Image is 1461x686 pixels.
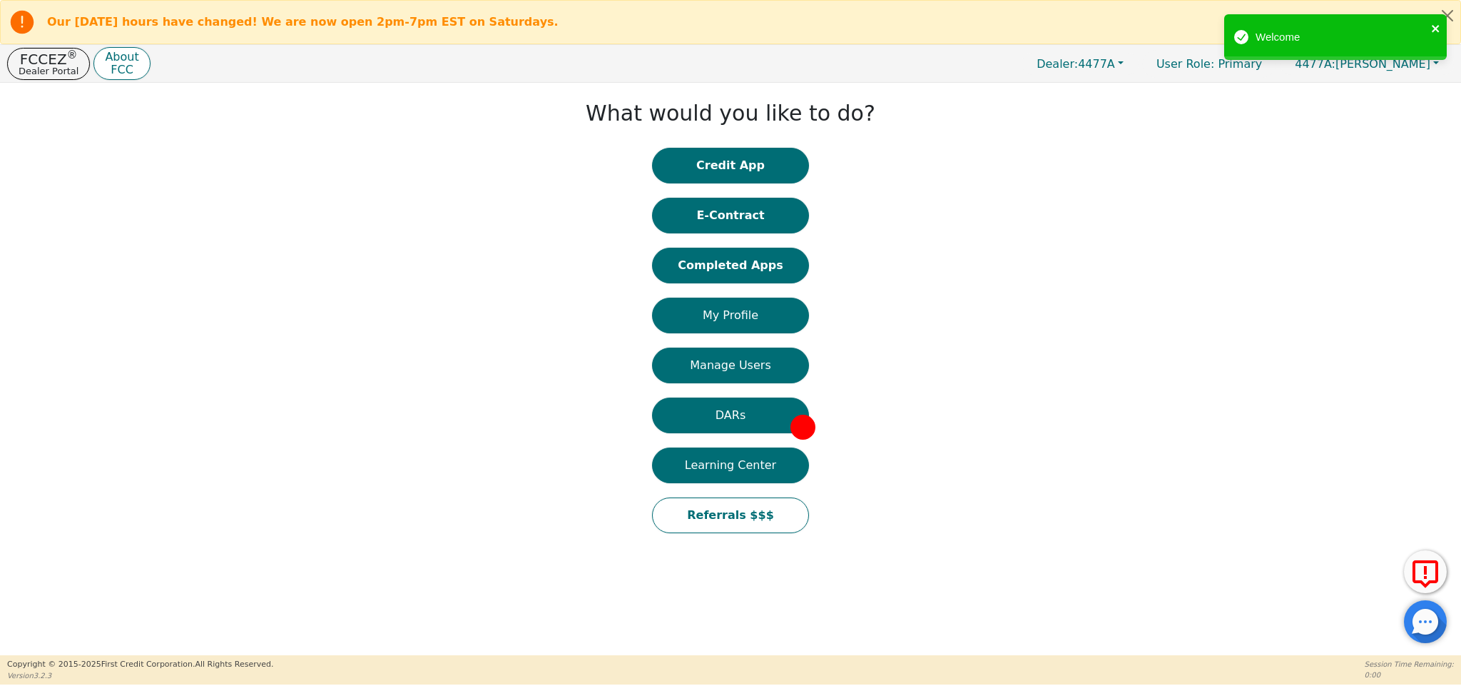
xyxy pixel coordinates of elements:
span: [PERSON_NAME] [1295,57,1430,71]
span: All Rights Reserved. [195,660,273,669]
button: Report Error to FCC [1404,550,1447,593]
sup: ® [67,49,78,61]
button: Learning Center [652,448,809,483]
button: FCCEZ®Dealer Portal [7,48,90,80]
button: Close alert [1435,1,1460,30]
p: Session Time Remaining: [1365,659,1454,670]
b: Our [DATE] hours have changed! We are now open 2pm-7pm EST on Saturdays. [47,15,559,29]
p: Version 3.2.3 [7,670,273,681]
button: Referrals $$$ [652,498,809,533]
span: User Role : [1156,57,1214,71]
button: Credit App [652,148,809,183]
button: My Profile [652,298,809,333]
button: AboutFCC [93,47,150,81]
p: FCCEZ [19,52,78,66]
h1: What would you like to do? [586,101,875,126]
span: 4477A: [1295,57,1335,71]
span: 4477A [1037,57,1115,71]
p: FCC [105,64,138,76]
button: E-Contract [652,198,809,233]
button: DARs [652,398,809,433]
p: 0:00 [1365,670,1454,680]
p: About [105,51,138,63]
button: close [1431,20,1441,36]
button: Dealer:4477A [1022,53,1139,75]
p: Copyright © 2015- 2025 First Credit Corporation. [7,659,273,671]
a: User Role: Primary [1142,50,1276,78]
div: Welcome [1256,29,1427,46]
button: Manage Users [652,348,809,383]
p: Primary [1142,50,1276,78]
span: Dealer: [1037,57,1078,71]
button: Completed Apps [652,248,809,283]
p: Dealer Portal [19,66,78,76]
